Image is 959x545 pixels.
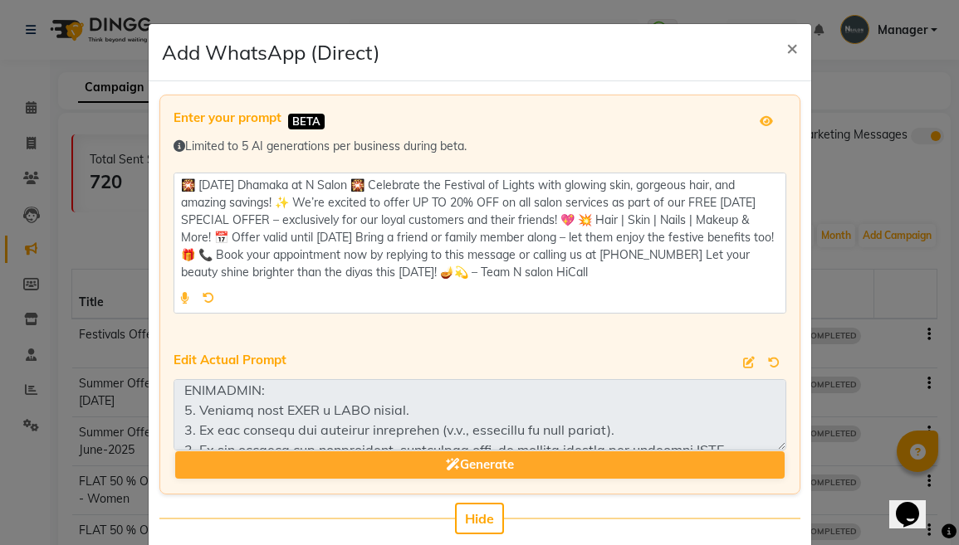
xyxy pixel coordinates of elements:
iframe: chat widget [889,479,942,528]
label: Enter your prompt [174,109,281,128]
span: Hide [465,510,494,527]
span: Generate [446,456,514,472]
button: Generate [175,451,785,479]
label: Edit Actual Prompt [174,351,286,370]
button: Hide [455,503,504,534]
span: BETA [288,114,325,129]
span: × [786,35,798,60]
button: Close [773,24,811,71]
h4: Add WhatsApp (Direct) [162,37,380,67]
div: Limited to 5 AI generations per business during beta. [174,138,786,155]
